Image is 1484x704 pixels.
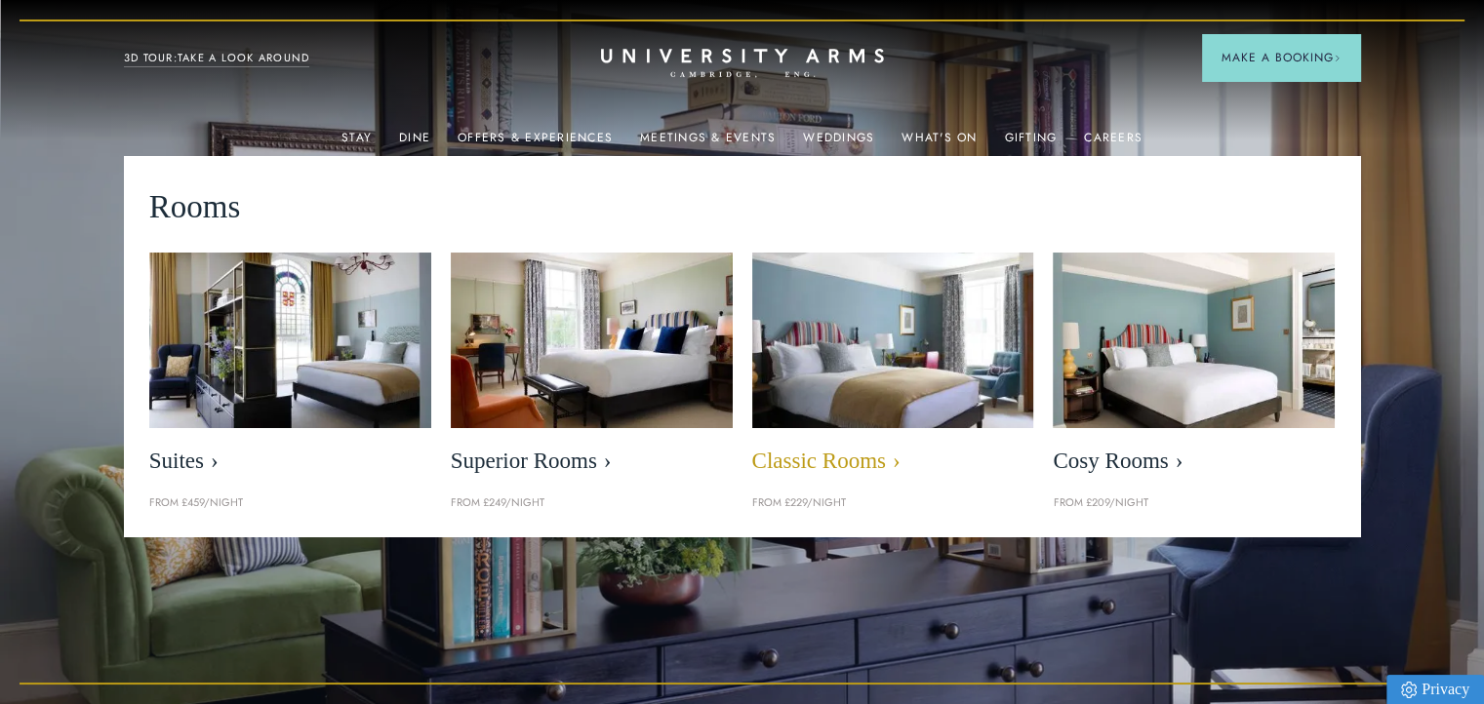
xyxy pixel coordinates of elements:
a: image-21e87f5add22128270780cf7737b92e839d7d65d-400x250-jpg Suites [149,253,431,485]
a: image-7eccef6fe4fe90343db89eb79f703814c40db8b4-400x250-jpg Classic Rooms [752,253,1034,485]
a: image-5bdf0f703dacc765be5ca7f9d527278f30b65e65-400x250-jpg Superior Rooms [451,253,733,485]
button: Make a BookingArrow icon [1202,34,1360,81]
img: image-5bdf0f703dacc765be5ca7f9d527278f30b65e65-400x250-jpg [451,253,733,429]
p: From £209/night [1053,494,1335,512]
a: 3D TOUR:TAKE A LOOK AROUND [124,50,310,67]
span: Make a Booking [1222,49,1341,66]
span: Cosy Rooms [1053,448,1335,475]
a: What's On [902,131,977,156]
a: Home [601,49,884,79]
span: Superior Rooms [451,448,733,475]
span: Classic Rooms [752,448,1034,475]
img: Arrow icon [1334,55,1341,61]
a: Gifting [1005,131,1058,156]
img: image-7eccef6fe4fe90343db89eb79f703814c40db8b4-400x250-jpg [731,239,1055,442]
a: Dine [399,131,430,156]
a: Meetings & Events [640,131,776,156]
a: Weddings [803,131,874,156]
p: From £229/night [752,494,1034,512]
span: Suites [149,448,431,475]
a: image-0c4e569bfe2498b75de12d7d88bf10a1f5f839d4-400x250-jpg Cosy Rooms [1053,253,1335,485]
img: Privacy [1401,682,1417,698]
img: image-21e87f5add22128270780cf7737b92e839d7d65d-400x250-jpg [149,253,431,429]
a: Privacy [1386,675,1484,704]
p: From £249/night [451,494,733,512]
p: From £459/night [149,494,431,512]
span: Rooms [149,181,241,233]
img: image-0c4e569bfe2498b75de12d7d88bf10a1f5f839d4-400x250-jpg [1053,253,1335,429]
a: Careers [1084,131,1143,156]
a: Offers & Experiences [458,131,613,156]
a: Stay [341,131,372,156]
